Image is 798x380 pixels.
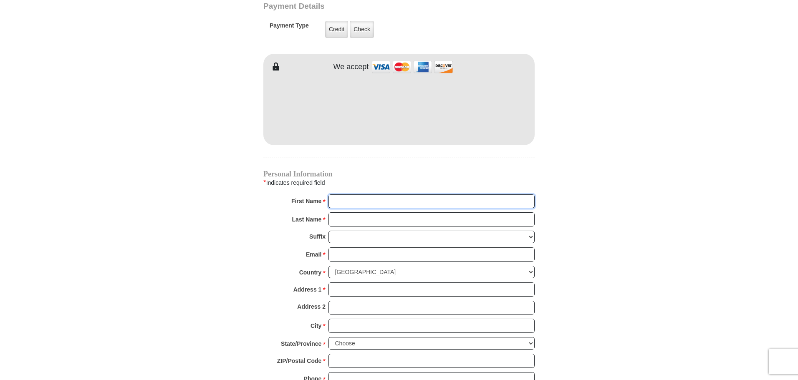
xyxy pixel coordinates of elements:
[325,21,348,38] label: Credit
[263,177,535,188] div: Indicates required field
[270,22,309,33] h5: Payment Type
[333,63,369,72] h4: We accept
[297,301,326,312] strong: Address 2
[371,58,454,76] img: credit cards accepted
[311,320,321,332] strong: City
[309,231,326,242] strong: Suffix
[263,171,535,177] h4: Personal Information
[291,195,321,207] strong: First Name
[299,267,322,278] strong: Country
[281,338,321,350] strong: State/Province
[306,249,321,260] strong: Email
[263,2,476,11] h3: Payment Details
[350,21,374,38] label: Check
[292,214,322,225] strong: Last Name
[293,284,322,295] strong: Address 1
[277,355,322,367] strong: ZIP/Postal Code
